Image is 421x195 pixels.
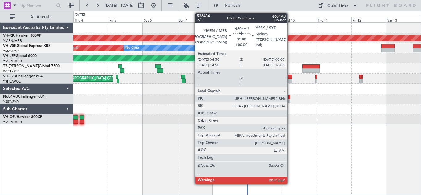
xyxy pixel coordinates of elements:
div: Thu 4 [73,17,108,22]
a: T7-[PERSON_NAME]Global 7500 [3,64,60,68]
a: YSSY/SYD [3,100,19,104]
div: Sun 7 [178,17,212,22]
a: VH-RIUHawker 800XP [3,34,41,38]
span: T7-[PERSON_NAME] [3,64,39,68]
button: Quick Links [315,1,361,10]
button: All Aircraft [7,12,67,22]
a: YMEN/MEB [3,120,22,124]
div: Fri 5 [108,17,143,22]
div: Wed 10 [282,17,317,22]
span: VH-LEP [3,54,16,58]
div: Mon 8 [212,17,247,22]
a: YSHL/WOL [3,79,21,84]
a: VH-VSKGlobal Express XRS [3,44,51,48]
span: VH-RIU [3,34,16,38]
span: N604AU [3,95,18,99]
div: Fri 12 [351,17,386,22]
div: Tue 9 [247,17,282,22]
div: No Crew [125,43,140,53]
div: Sat 6 [143,17,178,22]
div: Quick Links [327,3,348,9]
a: YMEN/MEB [3,39,22,43]
input: Trip Number [19,1,54,10]
span: [DATE] - [DATE] [105,3,134,8]
a: VH-LEPGlobal 6000 [3,54,37,58]
span: VH-OFJ [3,115,17,119]
div: [DATE] [75,12,85,18]
a: WSSL/XSP [3,69,19,74]
a: VH-OFJHawker 800XP [3,115,42,119]
span: All Aircraft [16,15,65,19]
a: N604AUChallenger 604 [3,95,45,99]
a: YSSY/SYD [3,49,19,53]
div: Sat 13 [386,17,421,22]
span: VH-L2B [3,75,16,78]
a: VH-L2BChallenger 604 [3,75,43,78]
span: Refresh [220,3,246,8]
div: Thu 11 [317,17,351,22]
button: Refresh [211,1,247,10]
a: YMEN/MEB [3,59,22,63]
span: VH-VSK [3,44,17,48]
div: Unplanned Maint [GEOGRAPHIC_DATA] ([GEOGRAPHIC_DATA]) [43,74,144,83]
